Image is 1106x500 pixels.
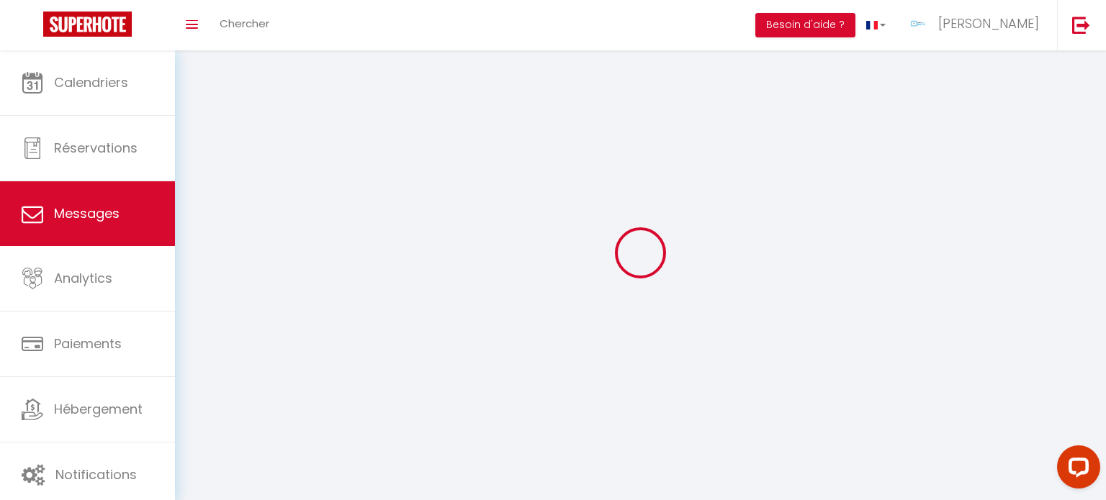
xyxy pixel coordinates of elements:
[755,13,855,37] button: Besoin d'aide ?
[1072,16,1090,34] img: logout
[54,139,138,157] span: Réservations
[54,269,112,287] span: Analytics
[54,73,128,91] span: Calendriers
[1046,440,1106,500] iframe: LiveChat chat widget
[220,16,269,31] span: Chercher
[54,204,120,222] span: Messages
[54,335,122,353] span: Paiements
[938,14,1039,32] span: [PERSON_NAME]
[907,13,929,35] img: ...
[54,400,143,418] span: Hébergement
[55,465,137,483] span: Notifications
[43,12,132,37] img: Super Booking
